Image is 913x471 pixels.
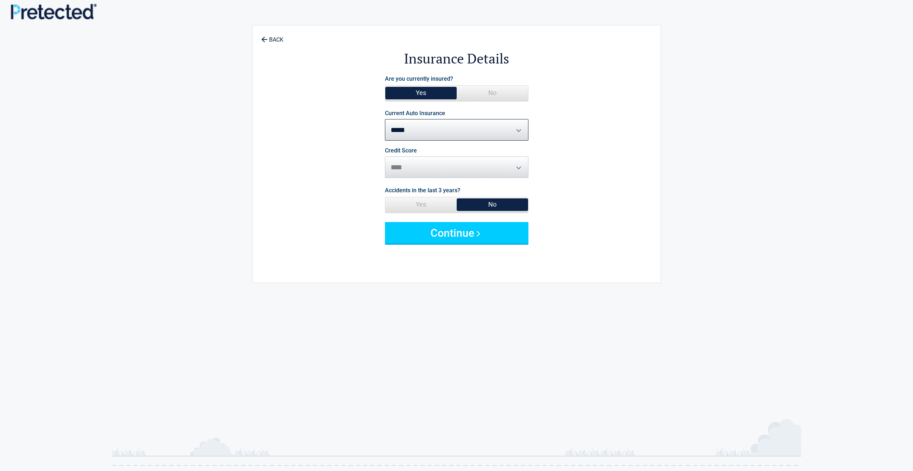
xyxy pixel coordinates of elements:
[11,4,97,19] img: Main Logo
[457,86,528,100] span: No
[385,222,528,244] button: Continue
[457,197,528,212] span: No
[385,197,457,212] span: Yes
[260,30,285,43] a: BACK
[385,74,453,84] label: Are you currently insured?
[385,185,460,195] label: Accidents in the last 3 years?
[385,110,445,116] label: Current Auto Insurance
[385,148,417,154] label: Credit Score
[292,50,621,68] h2: Insurance Details
[385,86,457,100] span: Yes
